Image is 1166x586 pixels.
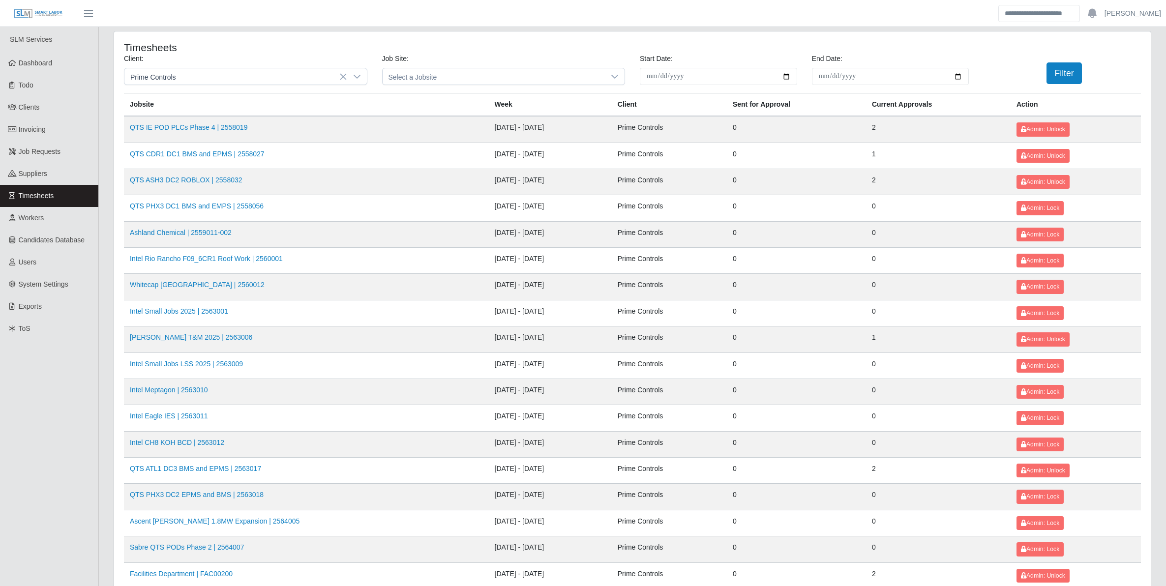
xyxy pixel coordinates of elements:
td: 0 [727,379,866,405]
td: Prime Controls [612,116,727,143]
span: Invoicing [19,125,46,133]
td: Prime Controls [612,248,727,274]
span: Admin: Lock [1021,362,1059,369]
span: Admin: Lock [1021,257,1059,264]
td: Prime Controls [612,326,727,352]
th: Jobsite [124,93,489,117]
button: Admin: Lock [1017,359,1064,373]
a: QTS IE POD PLCs Phase 4 | 2558019 [130,123,247,131]
span: Admin: Lock [1021,231,1059,238]
td: Prime Controls [612,510,727,536]
a: [PERSON_NAME] T&M 2025 | 2563006 [130,333,252,341]
td: 2 [866,458,1011,484]
a: Intel Eagle IES | 2563011 [130,412,208,420]
button: Admin: Lock [1017,516,1064,530]
td: [DATE] - [DATE] [489,458,612,484]
th: Current Approvals [866,93,1011,117]
span: Admin: Lock [1021,441,1059,448]
button: Admin: Lock [1017,490,1064,503]
a: Ashland Chemical | 2559011-002 [130,229,232,236]
td: 0 [866,484,1011,510]
label: Start Date: [640,54,673,64]
a: [PERSON_NAME] [1105,8,1161,19]
span: Admin: Lock [1021,310,1059,317]
span: Clients [19,103,40,111]
a: Intel CH8 KOH BCD | 2563012 [130,439,224,446]
td: 0 [866,274,1011,300]
a: Facilities Department | FAC00200 [130,570,233,578]
td: 0 [727,484,866,510]
span: Admin: Unlock [1021,336,1065,343]
input: Search [998,5,1080,22]
td: 0 [727,458,866,484]
button: Admin: Lock [1017,411,1064,425]
td: 0 [727,536,866,562]
td: [DATE] - [DATE] [489,379,612,405]
td: [DATE] - [DATE] [489,484,612,510]
span: Admin: Unlock [1021,572,1065,579]
td: Prime Controls [612,352,727,379]
th: Client [612,93,727,117]
button: Admin: Unlock [1017,464,1070,477]
td: 0 [866,195,1011,221]
span: Admin: Lock [1021,520,1059,527]
button: Admin: Unlock [1017,569,1070,583]
span: System Settings [19,280,68,288]
td: [DATE] - [DATE] [489,431,612,457]
td: Prime Controls [612,143,727,169]
button: Admin: Lock [1017,385,1064,399]
td: Prime Controls [612,221,727,247]
span: Admin: Lock [1021,205,1059,211]
td: Prime Controls [612,379,727,405]
td: [DATE] - [DATE] [489,510,612,536]
th: Action [1011,93,1141,117]
span: Candidates Database [19,236,85,244]
span: ToS [19,324,30,332]
a: QTS PHX3 DC2 EPMS and BMS | 2563018 [130,491,264,498]
span: Suppliers [19,170,47,177]
td: 0 [727,300,866,326]
td: 0 [727,221,866,247]
button: Admin: Unlock [1017,149,1070,163]
td: [DATE] - [DATE] [489,143,612,169]
td: 0 [866,379,1011,405]
span: Admin: Lock [1021,414,1059,421]
td: Prime Controls [612,431,727,457]
td: Prime Controls [612,405,727,431]
td: [DATE] - [DATE] [489,352,612,379]
td: 0 [866,352,1011,379]
td: [DATE] - [DATE] [489,116,612,143]
td: [DATE] - [DATE] [489,221,612,247]
td: 0 [866,536,1011,562]
td: 0 [727,431,866,457]
button: Admin: Lock [1017,438,1064,451]
button: Admin: Unlock [1017,332,1070,346]
a: Sabre QTS PODs Phase 2 | 2564007 [130,543,244,551]
td: Prime Controls [612,536,727,562]
button: Admin: Unlock [1017,122,1070,136]
span: Select a Jobsite [383,68,605,85]
td: 0 [727,248,866,274]
td: Prime Controls [612,484,727,510]
span: Job Requests [19,147,61,155]
span: Admin: Unlock [1021,178,1065,185]
button: Admin: Lock [1017,254,1064,267]
td: Prime Controls [612,195,727,221]
button: Admin: Lock [1017,280,1064,293]
td: 0 [727,195,866,221]
span: Admin: Lock [1021,283,1059,290]
span: Admin: Lock [1021,493,1059,500]
td: 0 [727,352,866,379]
a: QTS ASH3 DC2 ROBLOX | 2558032 [130,176,242,184]
td: 0 [727,510,866,536]
span: Workers [19,214,44,222]
a: Intel Small Jobs LSS 2025 | 2563009 [130,360,243,368]
a: QTS CDR1 DC1 BMS and EPMS | 2558027 [130,150,265,158]
th: Sent for Approval [727,93,866,117]
td: 0 [727,274,866,300]
td: 0 [727,143,866,169]
td: 2 [866,169,1011,195]
a: Intel Small Jobs 2025 | 2563001 [130,307,228,315]
span: Exports [19,302,42,310]
td: [DATE] - [DATE] [489,274,612,300]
